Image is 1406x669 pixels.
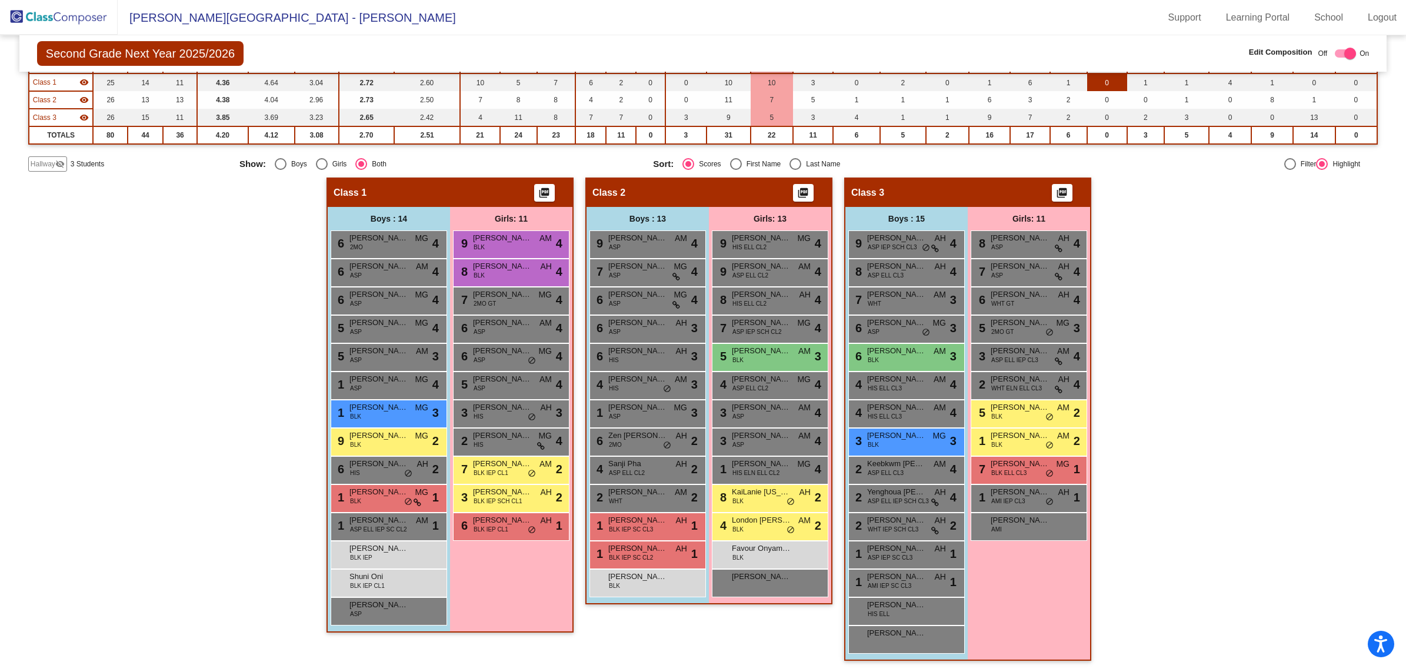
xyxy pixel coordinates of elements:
[867,317,926,329] span: [PERSON_NAME]
[665,126,707,144] td: 3
[665,109,707,126] td: 3
[335,322,344,334] span: 5
[349,260,408,272] span: [PERSON_NAME]
[128,73,164,91] td: 14
[575,109,607,126] td: 7
[575,73,607,91] td: 6
[432,235,439,252] span: 4
[335,265,344,278] span: 6
[691,235,698,252] span: 4
[594,237,603,250] span: 9
[732,299,767,308] span: HIS ELL CL2
[295,73,339,91] td: 3.04
[732,243,767,252] span: HIS ELL CL2
[1209,126,1251,144] td: 4
[286,159,307,169] div: Boys
[415,289,428,301] span: MG
[1074,263,1080,280] span: 4
[751,126,793,144] td: 22
[742,159,781,169] div: First Name
[1159,8,1211,27] a: Support
[474,299,496,308] span: 2MO GT
[815,319,821,337] span: 4
[556,291,562,309] span: 4
[880,109,926,126] td: 1
[1087,126,1127,144] td: 0
[707,126,751,144] td: 31
[93,91,127,109] td: 26
[79,113,89,122] mat-icon: visibility
[415,317,428,329] span: MG
[852,237,862,250] span: 9
[950,319,957,337] span: 3
[239,159,266,169] span: Show:
[1087,109,1127,126] td: 0
[118,8,456,27] span: [PERSON_NAME][GEOGRAPHIC_DATA] - [PERSON_NAME]
[556,235,562,252] span: 4
[334,187,367,199] span: Class 1
[694,159,721,169] div: Scores
[609,299,621,308] span: ASP
[801,159,840,169] div: Last Name
[539,232,552,245] span: AM
[1087,73,1127,91] td: 0
[606,126,636,144] td: 11
[594,265,603,278] span: 7
[500,126,537,144] td: 24
[717,322,727,334] span: 7
[976,293,985,306] span: 6
[1050,126,1087,144] td: 6
[394,126,461,144] td: 2.51
[538,289,552,301] span: MG
[665,73,707,91] td: 0
[674,289,687,301] span: MG
[500,91,537,109] td: 8
[1050,91,1087,109] td: 2
[1055,187,1069,203] mat-icon: picture_as_pdf
[1249,46,1312,58] span: Edit Composition
[1087,91,1127,109] td: 0
[1335,73,1378,91] td: 0
[1058,232,1070,245] span: AH
[575,91,607,109] td: 4
[556,319,562,337] span: 4
[868,299,881,308] span: WHT
[349,317,408,329] span: [PERSON_NAME]
[1127,109,1164,126] td: 2
[608,260,667,272] span: [PERSON_NAME]
[867,289,926,300] span: [PERSON_NAME]
[473,232,532,244] span: [PERSON_NAME]
[815,291,821,309] span: 4
[163,109,196,126] td: 11
[339,73,394,91] td: 2.72
[609,243,621,252] span: ASP
[1074,291,1080,309] span: 4
[867,260,926,272] span: [PERSON_NAME]
[474,271,485,280] span: BLK
[608,289,667,300] span: [PERSON_NAME]
[675,232,687,245] span: AM
[852,293,862,306] span: 7
[798,260,811,273] span: AM
[1335,109,1378,126] td: 0
[1010,109,1049,126] td: 7
[732,327,782,336] span: ASP IEP SCH CL2
[93,73,127,91] td: 25
[350,299,362,308] span: ASP
[1074,235,1080,252] span: 4
[968,207,1090,230] div: Girls: 11
[537,126,575,144] td: 23
[335,237,344,250] span: 6
[248,91,295,109] td: 4.04
[458,265,468,278] span: 8
[460,126,499,144] td: 21
[991,317,1049,329] span: [PERSON_NAME]
[934,289,946,301] span: AM
[450,207,572,230] div: Girls: 11
[328,207,450,230] div: Boys : 14
[432,319,439,337] span: 4
[815,263,821,280] span: 4
[29,73,94,91] td: Hidden teacher - No Class Name
[674,260,687,273] span: MG
[1328,159,1360,169] div: Highlight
